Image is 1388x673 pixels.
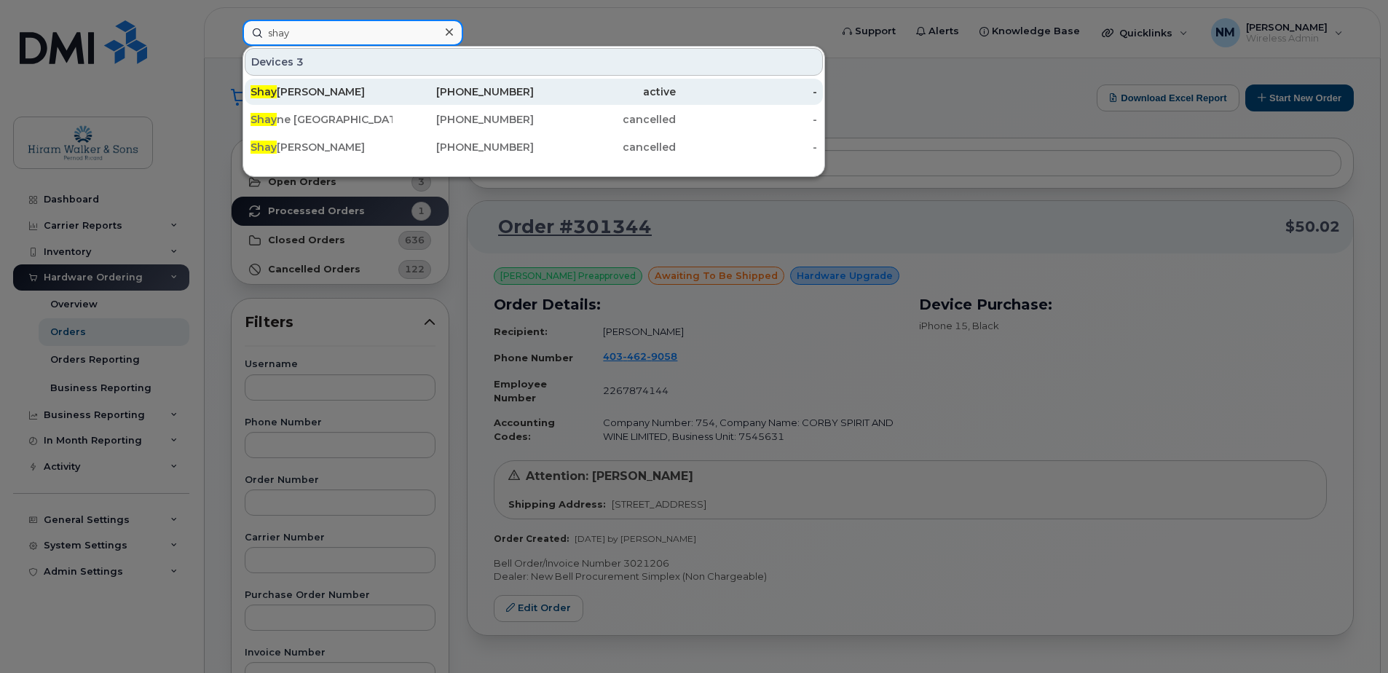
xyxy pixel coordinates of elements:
[251,113,277,126] span: Shay
[534,84,676,99] div: active
[676,112,818,127] div: -
[296,55,304,69] span: 3
[245,48,823,76] div: Devices
[393,140,535,154] div: [PHONE_NUMBER]
[251,84,393,99] div: [PERSON_NAME]
[251,140,393,154] div: [PERSON_NAME]
[676,140,818,154] div: -
[245,106,823,133] a: Shayne [GEOGRAPHIC_DATA][PHONE_NUMBER]cancelled-
[245,134,823,160] a: Shay[PERSON_NAME][PHONE_NUMBER]cancelled-
[534,112,676,127] div: cancelled
[245,79,823,105] a: Shay[PERSON_NAME][PHONE_NUMBER]active-
[251,112,393,127] div: ne [GEOGRAPHIC_DATA]
[251,85,277,98] span: Shay
[534,140,676,154] div: cancelled
[251,141,277,154] span: Shay
[676,84,818,99] div: -
[393,84,535,99] div: [PHONE_NUMBER]
[393,112,535,127] div: [PHONE_NUMBER]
